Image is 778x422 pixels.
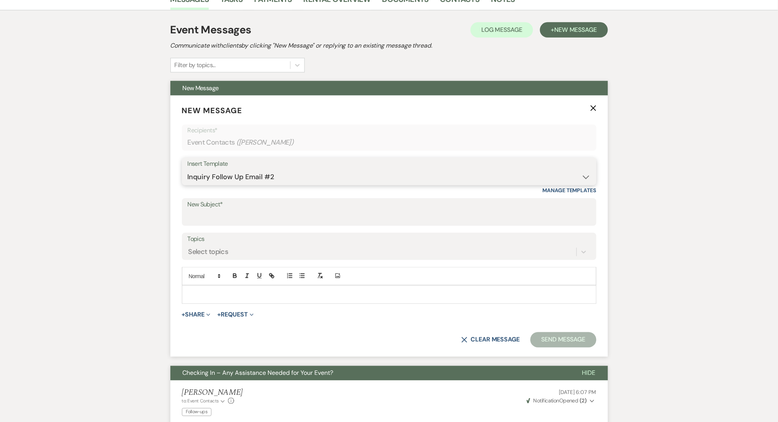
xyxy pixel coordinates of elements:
div: Insert Template [188,158,591,170]
label: New Subject* [188,199,591,210]
button: Checking In – Any Assistance Needed for Your Event? [170,366,570,381]
h1: Event Messages [170,22,251,38]
span: Log Message [481,26,522,34]
button: Send Message [530,332,596,348]
button: Hide [570,366,608,381]
button: Log Message [471,22,533,38]
div: Event Contacts [188,135,591,150]
h2: Communicate with clients by clicking "New Message" or replying to an existing message thread. [170,41,608,50]
span: + [217,312,221,318]
button: Share [182,312,211,318]
p: Recipients* [188,125,591,135]
h5: [PERSON_NAME] [182,388,243,398]
button: +New Message [540,22,608,38]
label: Topics [188,234,591,245]
span: Opened [527,397,587,404]
span: Hide [582,369,596,377]
span: [DATE] 6:07 PM [559,389,596,396]
button: to: Event Contacts [182,398,226,405]
div: Select topics [188,247,228,257]
span: New Message [183,84,219,92]
span: to: Event Contacts [182,398,219,404]
a: Manage Templates [543,187,596,194]
strong: ( 2 ) [580,397,586,404]
span: New Message [182,105,243,115]
span: New Message [554,26,597,34]
span: Checking In – Any Assistance Needed for Your Event? [183,369,334,377]
span: ( [PERSON_NAME] ) [236,137,294,148]
span: Notification [534,397,559,404]
button: Request [217,312,254,318]
button: NotificationOpened (2) [525,397,596,405]
div: Filter by topics... [175,61,216,70]
span: Follow-ups [182,408,212,416]
span: + [182,312,185,318]
button: Clear message [461,337,520,343]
